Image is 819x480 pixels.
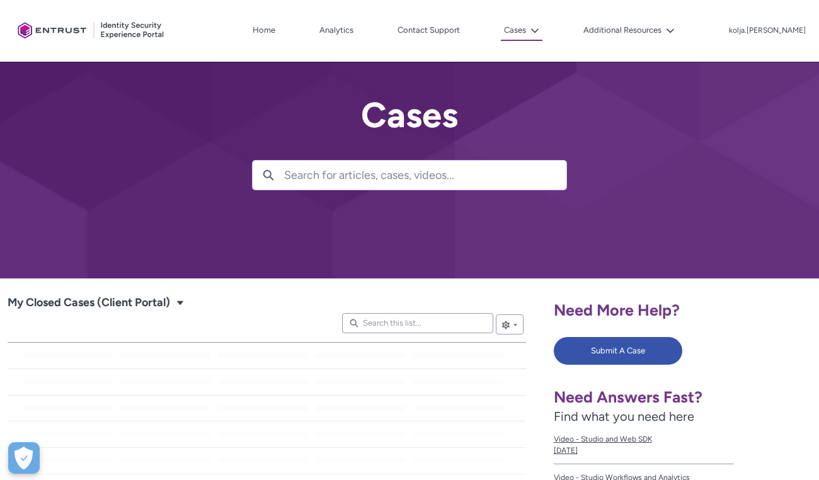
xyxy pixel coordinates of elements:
[729,26,806,35] p: kolja.[PERSON_NAME]
[580,21,678,40] button: Additional Resources
[8,442,40,474] button: Open Preferences
[501,21,542,41] button: Cases
[728,23,806,36] button: User Profile kolja.menning
[8,293,170,313] span: My Closed Cases (Client Portal)
[249,21,278,40] a: Home
[554,387,735,407] h1: Need Answers Fast?
[554,337,683,365] button: Submit A Case
[8,442,40,474] div: Cookie Preferences
[554,300,680,319] span: Need More Help?
[496,314,524,334] button: List View Controls
[554,409,694,424] span: Find what you need here
[316,21,357,40] a: Analytics, opens in new tab
[284,161,566,190] input: Search for articles, cases, videos...
[394,21,463,40] a: Contact Support
[173,295,188,310] button: Select a List View: Cases
[253,161,284,190] button: Search
[252,96,567,135] h2: Cases
[342,313,493,333] input: Search this list...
